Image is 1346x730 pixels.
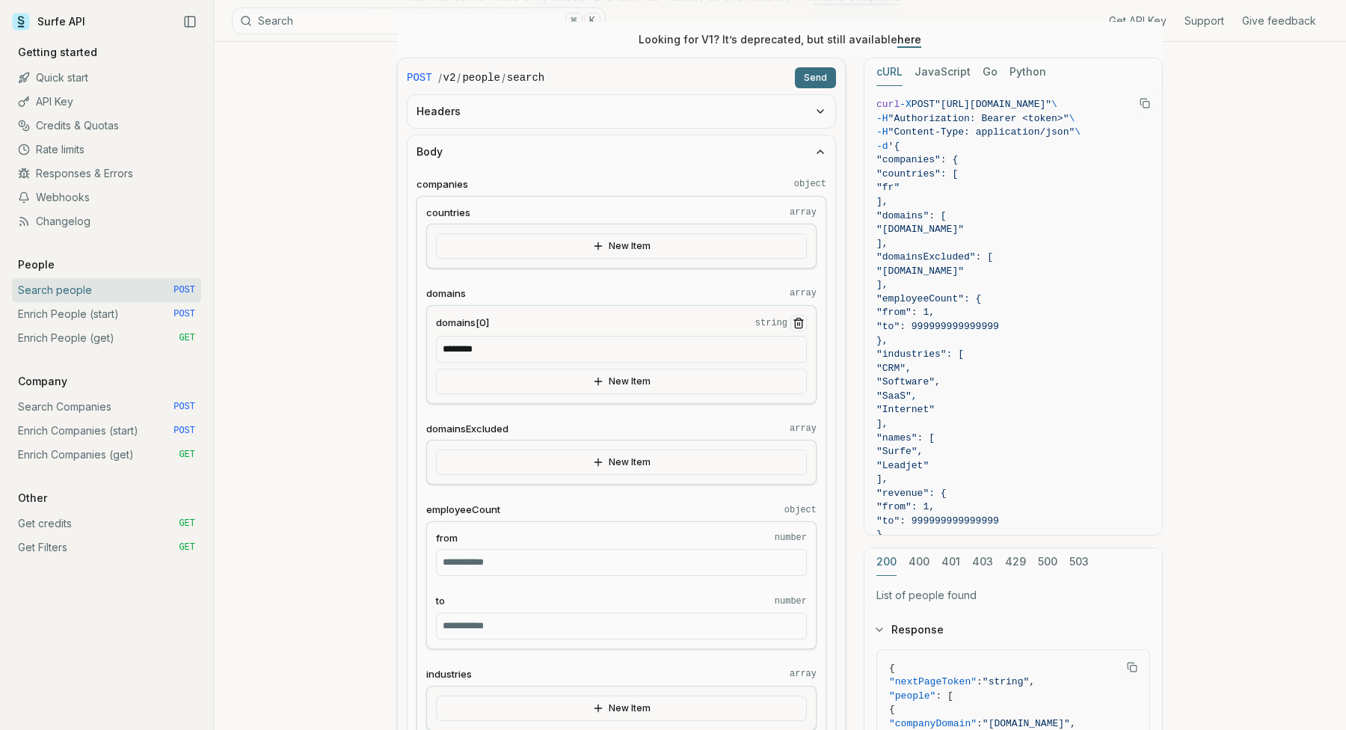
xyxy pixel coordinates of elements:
[876,460,929,471] span: "Leadjet"
[983,58,998,86] button: Go
[173,308,195,320] span: POST
[179,542,195,553] span: GET
[12,419,201,443] a: Enrich Companies (start) POST
[408,135,835,168] button: Body
[876,238,888,249] span: ],
[795,67,836,88] button: Send
[1029,676,1035,687] span: ,
[12,114,201,138] a: Credits & Quotas
[876,404,935,415] span: "Internet"
[876,210,947,221] span: "domains": [
[876,321,999,332] span: "to": 999999999999999
[888,126,1075,138] span: "Content-Type: application/json"
[912,99,935,110] span: POST
[972,548,993,576] button: 403
[1134,92,1156,114] button: Copy Text
[12,536,201,559] a: Get Filters GET
[12,162,201,185] a: Responses & Errors
[462,70,500,85] code: people
[897,33,921,46] a: here
[876,126,888,138] span: -H
[417,177,468,191] span: companies
[1070,718,1076,729] span: ,
[179,10,201,33] button: Collapse Sidebar
[889,718,977,729] span: "companyDomain"
[876,113,888,124] span: -H
[436,531,458,545] span: from
[876,446,923,457] span: "Surfe",
[876,363,912,374] span: "CRM",
[876,473,888,485] span: ],
[864,610,1162,649] button: Response
[889,704,895,715] span: {
[12,138,201,162] a: Rate limits
[12,10,85,33] a: Surfe API
[876,376,941,387] span: "Software",
[909,548,929,576] button: 400
[12,374,73,389] p: Company
[179,449,195,461] span: GET
[790,206,817,218] code: array
[983,718,1070,729] span: "[DOMAIN_NAME]"
[232,7,606,34] button: Search⌘K
[12,395,201,419] a: Search Companies POST
[876,168,958,180] span: "countries": [
[876,99,900,110] span: curl
[775,595,807,607] code: number
[173,401,195,413] span: POST
[790,423,817,435] code: array
[915,58,971,86] button: JavaScript
[12,443,201,467] a: Enrich Companies (get) GET
[436,594,445,608] span: to
[12,257,61,272] p: People
[457,70,461,85] span: /
[790,315,807,331] button: Remove Item
[876,224,964,235] span: "[DOMAIN_NAME]"
[876,515,999,527] span: "to": 999999999999999
[900,99,912,110] span: -X
[755,317,787,329] code: string
[876,529,882,540] span: }
[876,141,888,152] span: -d
[507,70,544,85] code: search
[876,196,888,207] span: ],
[12,209,201,233] a: Changelog
[876,335,888,346] span: },
[1121,656,1143,678] button: Copy Text
[941,548,960,576] button: 401
[876,58,903,86] button: cURL
[876,418,888,429] span: ],
[876,548,897,576] button: 200
[407,70,432,85] span: POST
[775,532,807,544] code: number
[876,182,900,193] span: "fr"
[179,518,195,530] span: GET
[436,369,807,394] button: New Item
[876,251,993,263] span: "domainsExcluded": [
[584,13,600,29] kbd: K
[790,668,817,680] code: array
[876,349,964,360] span: "industries": [
[12,45,103,60] p: Getting started
[1038,548,1057,576] button: 500
[436,316,489,330] span: domains[0]
[436,450,807,475] button: New Item
[935,99,1051,110] span: "[URL][DOMAIN_NAME]"
[12,90,201,114] a: API Key
[876,266,964,277] span: "[DOMAIN_NAME]"
[438,70,442,85] span: /
[876,279,888,290] span: ],
[889,690,935,702] span: "people"
[1009,58,1046,86] button: Python
[876,588,1150,603] p: List of people found
[443,70,456,85] code: v2
[12,512,201,536] a: Get credits GET
[1075,126,1081,138] span: \
[12,302,201,326] a: Enrich People (start) POST
[876,501,935,512] span: "from": 1,
[876,293,981,304] span: "employeeCount": {
[426,206,470,220] span: countries
[426,286,466,301] span: domains
[12,278,201,302] a: Search people POST
[784,504,817,516] code: object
